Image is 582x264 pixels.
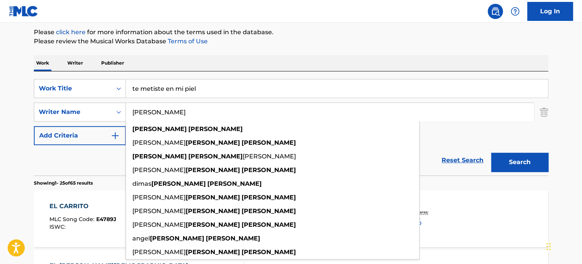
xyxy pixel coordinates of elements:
[546,235,551,258] div: Drag
[491,7,500,16] img: search
[34,79,548,175] form: Search Form
[34,190,548,247] a: EL CARRITOMLC Song Code:E4789JISWC:Writers (1)[PERSON_NAME]Recording Artists (8)MASTER KUMBIA, MA...
[34,180,93,187] p: Showing 1 - 25 of 65 results
[99,55,126,71] p: Publisher
[56,28,86,36] a: click here
[186,221,240,228] strong: [PERSON_NAME]
[438,152,487,169] a: Reset Search
[34,55,51,71] p: Work
[186,194,240,201] strong: [PERSON_NAME]
[34,126,126,145] button: Add Criteria
[186,248,240,256] strong: [PERSON_NAME]
[491,153,548,172] button: Search
[242,194,296,201] strong: [PERSON_NAME]
[510,7,520,16] img: help
[34,28,548,37] p: Please for more information about the terms used in the database.
[65,55,85,71] p: Writer
[132,125,187,133] strong: [PERSON_NAME]
[49,223,67,230] span: ISWC :
[188,153,243,160] strong: [PERSON_NAME]
[132,235,150,242] span: angel
[49,216,96,223] span: MLC Song Code :
[507,4,523,19] div: Help
[132,248,186,256] span: [PERSON_NAME]
[39,84,107,93] div: Work Title
[544,228,582,264] iframe: Chat Widget
[49,202,116,211] div: EL CARRITO
[242,221,296,228] strong: [PERSON_NAME]
[34,37,548,46] p: Please review the Musical Works Database
[186,139,240,146] strong: [PERSON_NAME]
[132,166,186,174] span: [PERSON_NAME]
[540,103,548,122] img: Delete Criterion
[151,180,206,187] strong: [PERSON_NAME]
[150,235,204,242] strong: [PERSON_NAME]
[166,38,208,45] a: Terms of Use
[132,153,187,160] strong: [PERSON_NAME]
[9,6,38,17] img: MLC Logo
[527,2,573,21] a: Log In
[132,180,151,187] span: dimas
[132,221,186,228] span: [PERSON_NAME]
[186,166,240,174] strong: [PERSON_NAME]
[242,139,296,146] strong: [PERSON_NAME]
[207,180,262,187] strong: [PERSON_NAME]
[132,207,186,215] span: [PERSON_NAME]
[242,166,296,174] strong: [PERSON_NAME]
[243,153,296,160] span: [PERSON_NAME]
[132,139,186,146] span: [PERSON_NAME]
[111,131,120,140] img: 9d2ae6d4665cec9f34b9.svg
[242,248,296,256] strong: [PERSON_NAME]
[488,4,503,19] a: Public Search
[242,207,296,215] strong: [PERSON_NAME]
[39,107,107,117] div: Writer Name
[186,207,240,215] strong: [PERSON_NAME]
[96,216,116,223] span: E4789J
[188,125,243,133] strong: [PERSON_NAME]
[132,194,186,201] span: [PERSON_NAME]
[206,235,260,242] strong: [PERSON_NAME]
